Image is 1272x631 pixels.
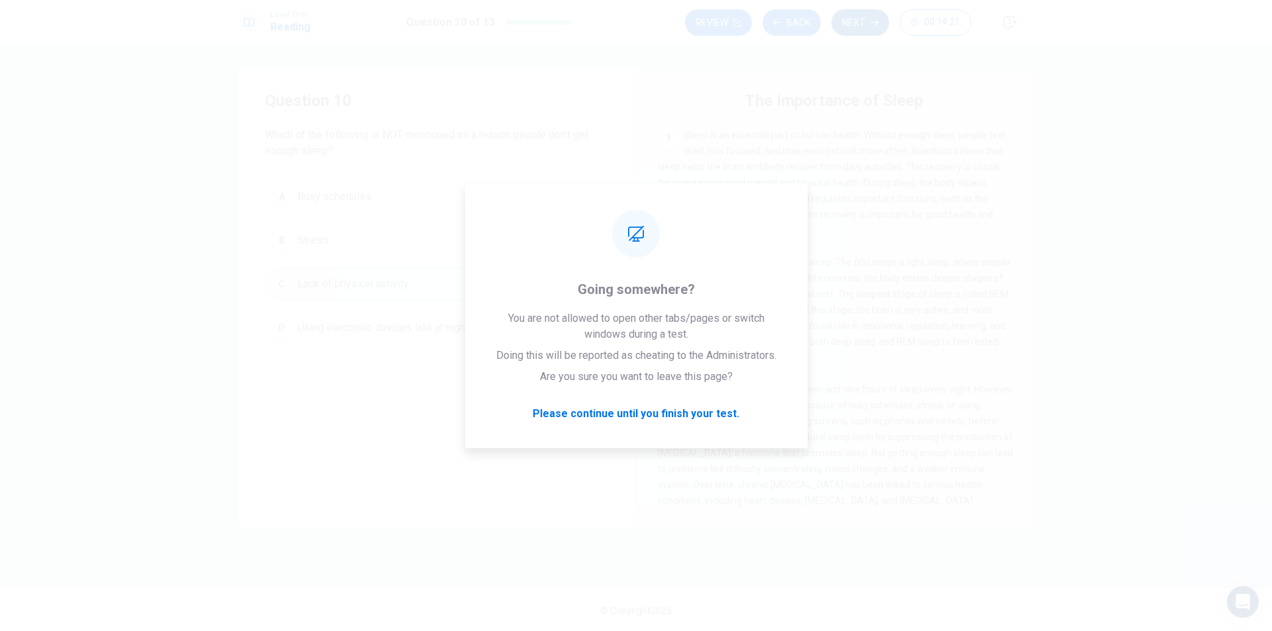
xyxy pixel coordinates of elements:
button: ABusy schedules. [265,180,609,213]
span: There are different stages of sleep. The first stage is light sleep, where people can easily wake... [658,257,1010,363]
button: Review [685,9,752,36]
h1: Reading [270,19,311,35]
button: DUsing electronic devices late at night. [265,311,609,344]
span: Most adults need between seven and nine hours of sleep every night. However, many people get less... [658,384,1013,506]
h4: Question 10 [265,90,609,111]
div: D [271,317,292,338]
div: A [271,186,292,207]
div: 2 [658,254,679,275]
h1: Question 10 of 13 [406,15,495,30]
span: 00:14:21 [924,17,960,28]
span: Level Test [270,10,311,19]
div: Open Intercom Messenger [1227,586,1259,618]
div: 1 [658,127,679,148]
span: Sleep is an essential part of human health. Without enough sleep, people feel tired, less focused... [658,130,1006,236]
span: Which of the following is NOT mentioned as a reason people don’t get enough sleep? [265,127,609,159]
span: Busy schedules. [297,189,374,205]
span: Lack of physical activity. [297,276,410,292]
div: B [271,230,292,251]
button: Next [831,9,889,36]
h4: The Importance of Sleep [745,90,923,111]
div: 3 [658,381,679,403]
button: CLack of physical activity. [265,267,609,301]
span: Stress. [297,232,331,248]
button: 00:14:21 [900,9,971,36]
span: © Copyright 2025 [600,605,672,616]
div: C [271,273,292,295]
button: BStress. [265,224,609,257]
button: Back [763,9,821,36]
span: Using electronic devices late at night. [297,320,470,336]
